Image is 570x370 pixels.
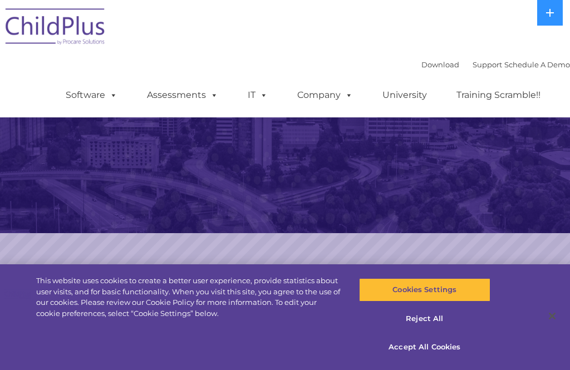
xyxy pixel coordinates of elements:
a: Schedule A Demo [504,60,570,69]
a: Download [421,60,459,69]
a: Assessments [136,84,229,106]
a: Software [55,84,129,106]
button: Cookies Settings [359,278,490,302]
a: IT [237,84,279,106]
a: Support [473,60,502,69]
font: | [421,60,570,69]
div: This website uses cookies to create a better user experience, provide statistics about user visit... [36,275,342,319]
a: Company [286,84,364,106]
a: Training Scramble!! [445,84,552,106]
button: Accept All Cookies [359,336,490,359]
a: University [371,84,438,106]
button: Reject All [359,307,490,330]
button: Close [540,304,564,328]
